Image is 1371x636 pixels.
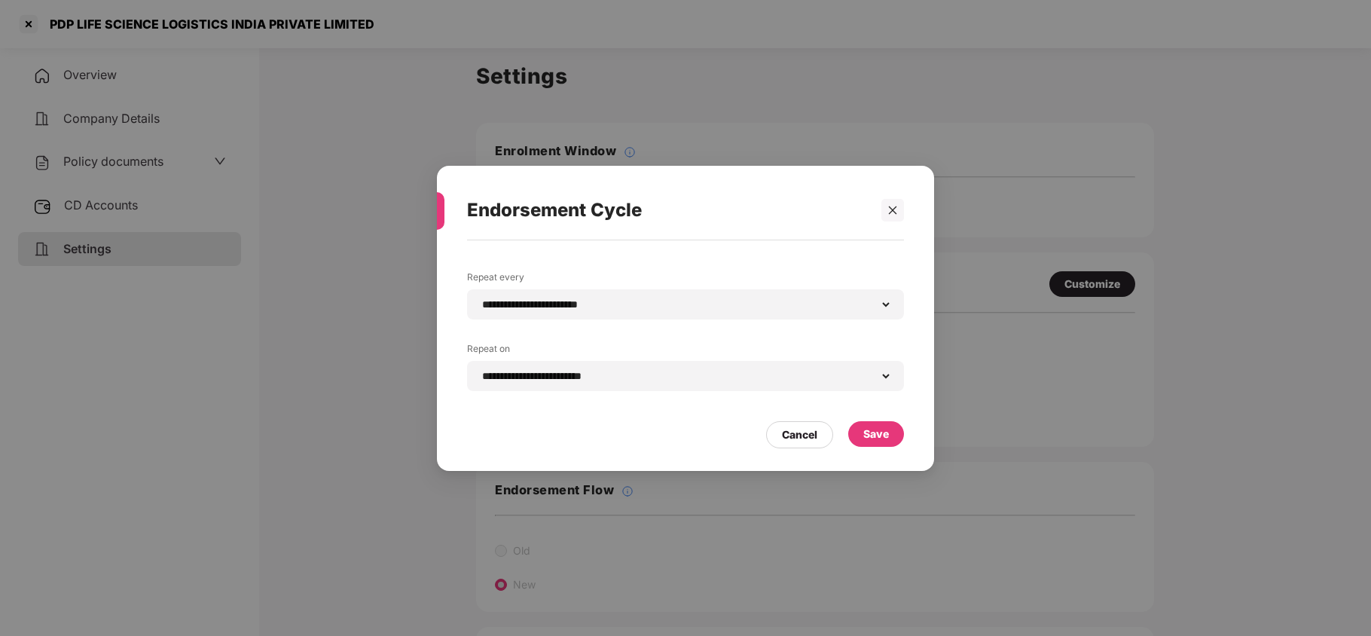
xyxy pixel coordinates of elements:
div: Endorsement Cycle [467,181,868,240]
div: Save [863,425,889,442]
span: close [887,204,898,215]
div: Cancel [782,426,817,442]
label: Repeat every [467,270,904,289]
label: Repeat on [467,341,904,360]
